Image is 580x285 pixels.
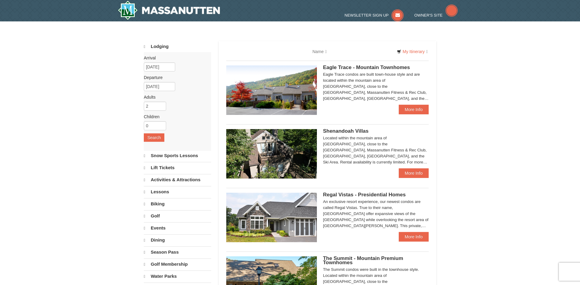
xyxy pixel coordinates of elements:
a: Newsletter Sign Up [345,13,404,17]
a: Massanutten Resort [118,1,220,20]
label: Arrival [144,55,207,61]
a: Events [144,222,211,234]
label: Adults [144,94,207,100]
img: Massanutten Resort Logo [118,1,220,20]
a: Lessons [144,186,211,198]
span: The Summit - Mountain Premium Townhomes [323,255,403,265]
a: Name [308,46,331,58]
a: Dining [144,234,211,246]
a: More Info [399,105,429,114]
img: 19219019-2-e70bf45f.jpg [226,129,317,179]
a: Snow Sports Lessons [144,150,211,161]
div: An exclusive resort experience, our newest condos are called Regal Vistas. True to their name, [G... [323,199,429,229]
span: Eagle Trace - Mountain Townhomes [323,65,410,70]
a: Season Pass [144,246,211,258]
a: Golf Membership [144,258,211,270]
label: Children [144,114,207,120]
a: Owner's Site [414,13,458,17]
img: 19218991-1-902409a9.jpg [226,193,317,242]
span: Owner's Site [414,13,443,17]
button: Search [144,133,164,142]
div: Eagle Trace condos are built town-house style and are located within the mountain area of [GEOGRA... [323,71,429,102]
label: Departure [144,74,207,81]
img: 19218983-1-9b289e55.jpg [226,65,317,115]
a: My Itinerary [393,47,432,56]
a: More Info [399,232,429,242]
a: Biking [144,198,211,210]
span: Regal Vistas - Presidential Homes [323,192,406,198]
a: More Info [399,168,429,178]
span: Newsletter Sign Up [345,13,389,17]
span: Shenandoah Villas [323,128,369,134]
div: Located within the mountain area of [GEOGRAPHIC_DATA], close to the [GEOGRAPHIC_DATA], Massanutte... [323,135,429,165]
a: Water Parks [144,271,211,282]
a: Golf [144,210,211,222]
a: Lodging [144,41,211,52]
a: Activities & Attractions [144,174,211,185]
a: Lift Tickets [144,162,211,173]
